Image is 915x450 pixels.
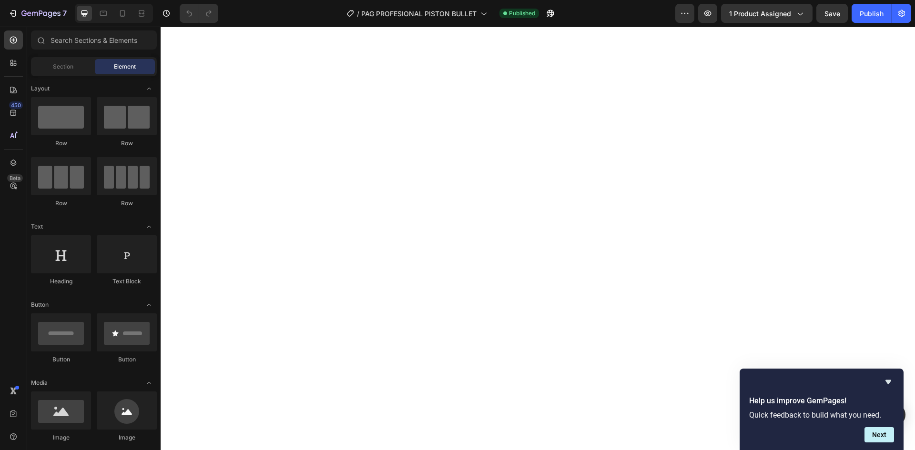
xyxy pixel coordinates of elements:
[97,277,157,286] div: Text Block
[749,395,894,407] h2: Help us improve GemPages!
[31,139,91,148] div: Row
[864,427,894,442] button: Next question
[31,277,91,286] div: Heading
[31,300,49,309] span: Button
[97,199,157,208] div: Row
[357,9,359,19] span: /
[142,297,157,312] span: Toggle open
[62,8,67,19] p: 7
[142,219,157,234] span: Toggle open
[729,9,791,19] span: 1 product assigned
[7,174,23,182] div: Beta
[749,376,894,442] div: Help us improve GemPages!
[9,101,23,109] div: 450
[816,4,848,23] button: Save
[142,375,157,390] span: Toggle open
[31,30,157,50] input: Search Sections & Elements
[361,9,477,19] span: PAG PROFESIONAL PISTON BULLET
[721,4,813,23] button: 1 product assigned
[31,199,91,208] div: Row
[114,62,136,71] span: Element
[97,139,157,148] div: Row
[53,62,73,71] span: Section
[31,433,91,442] div: Image
[883,376,894,388] button: Hide survey
[4,4,71,23] button: 7
[31,84,50,93] span: Layout
[824,10,840,18] span: Save
[31,222,43,231] span: Text
[97,433,157,442] div: Image
[509,9,535,18] span: Published
[860,9,884,19] div: Publish
[161,27,915,450] iframe: Design area
[142,81,157,96] span: Toggle open
[31,379,48,387] span: Media
[97,355,157,364] div: Button
[31,355,91,364] div: Button
[852,4,892,23] button: Publish
[749,410,894,420] p: Quick feedback to build what you need.
[180,4,218,23] div: Undo/Redo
